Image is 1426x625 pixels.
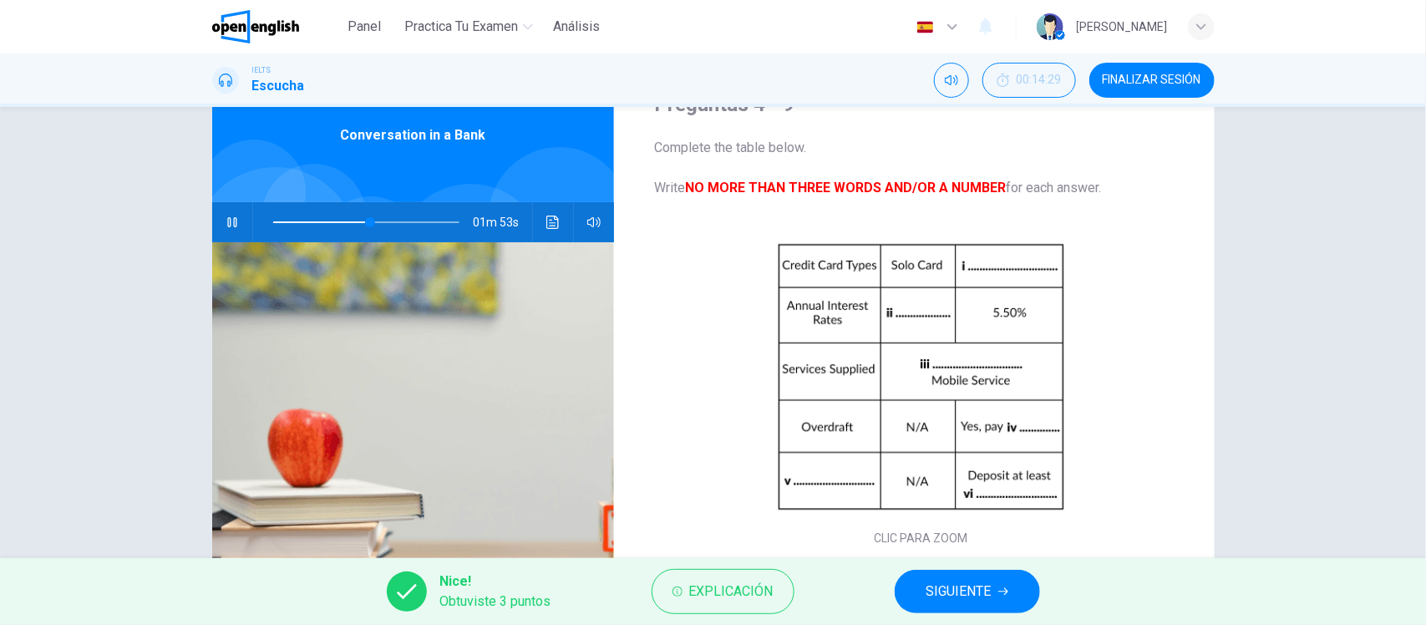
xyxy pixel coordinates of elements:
a: OpenEnglish logo [212,10,338,43]
span: Explicación [689,580,774,603]
span: IELTS [252,64,271,76]
span: Nice! [440,572,551,592]
img: es [915,21,936,33]
span: Complete the table below. Write for each answer. [654,138,1188,198]
button: Practica tu examen [398,12,540,42]
span: 00:14:29 [1017,74,1062,87]
span: Análisis [553,17,600,37]
div: [PERSON_NAME] [1077,17,1168,37]
button: Análisis [546,12,606,42]
span: FINALIZAR SESIÓN [1103,74,1201,87]
img: OpenEnglish logo [212,10,300,43]
button: FINALIZAR SESIÓN [1089,63,1215,98]
button: Panel [337,12,391,42]
span: Panel [348,17,381,37]
span: Practica tu examen [404,17,518,37]
div: Ocultar [982,63,1076,98]
button: SIGUIENTE [895,570,1040,613]
img: Profile picture [1037,13,1063,40]
button: 00:14:29 [982,63,1076,98]
button: Explicación [652,569,794,614]
button: Haz clic para ver la transcripción del audio [540,202,566,242]
b: NO MORE THAN THREE WORDS AND/OR A NUMBER [685,180,1006,196]
span: SIGUIENTE [926,580,992,603]
span: 01m 53s [473,202,532,242]
div: Silenciar [934,63,969,98]
span: Conversation in a Bank [340,125,485,145]
h1: Escucha [252,76,305,96]
span: Obtuviste 3 puntos [440,592,551,612]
